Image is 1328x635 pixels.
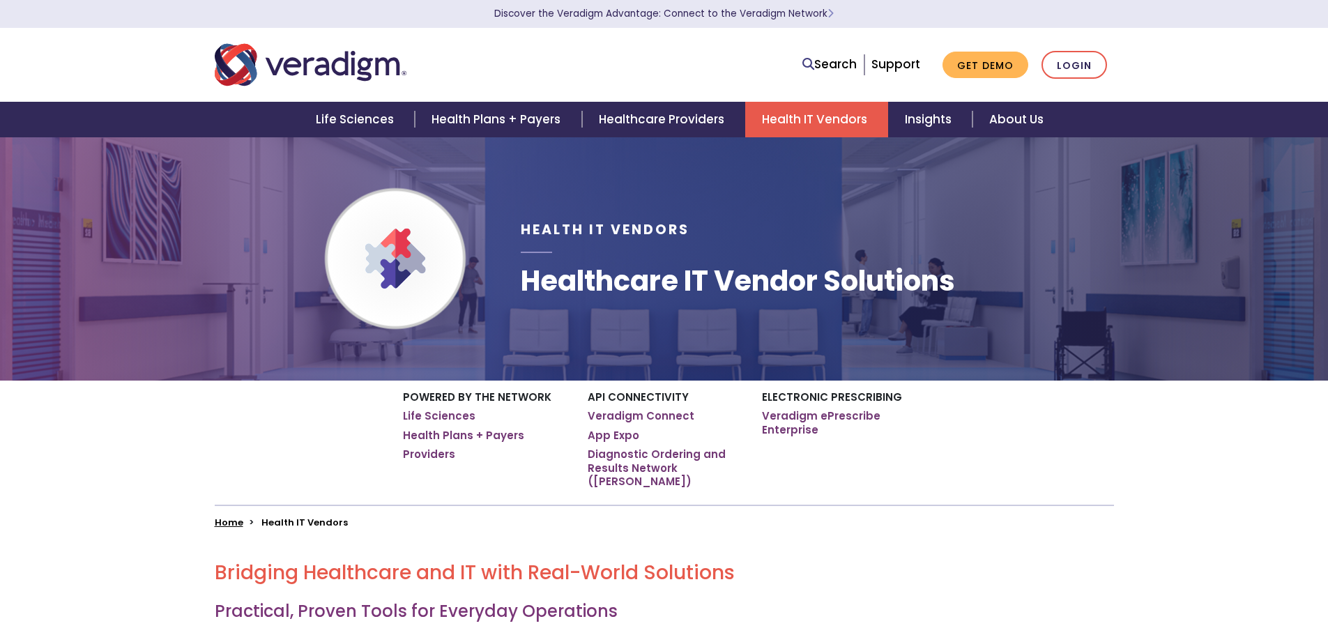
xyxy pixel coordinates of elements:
[827,7,834,20] span: Learn More
[215,561,1114,585] h2: Bridging Healthcare and IT with Real-World Solutions
[403,409,475,423] a: Life Sciences
[942,52,1028,79] a: Get Demo
[215,602,1114,622] h3: Practical, Proven Tools for Everyday Operations
[403,447,455,461] a: Providers
[494,7,834,20] a: Discover the Veradigm Advantage: Connect to the Veradigm NetworkLearn More
[299,102,415,137] a: Life Sciences
[802,55,857,74] a: Search
[588,429,639,443] a: App Expo
[745,102,888,137] a: Health IT Vendors
[972,102,1060,137] a: About Us
[888,102,972,137] a: Insights
[415,102,581,137] a: Health Plans + Payers
[521,264,955,298] h1: Healthcare IT Vendor Solutions
[215,516,243,529] a: Home
[403,429,524,443] a: Health Plans + Payers
[215,42,406,88] img: Veradigm logo
[1041,51,1107,79] a: Login
[588,447,741,489] a: Diagnostic Ordering and Results Network ([PERSON_NAME])
[871,56,920,72] a: Support
[521,220,689,239] span: Health IT Vendors
[588,409,694,423] a: Veradigm Connect
[582,102,745,137] a: Healthcare Providers
[762,409,926,436] a: Veradigm ePrescribe Enterprise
